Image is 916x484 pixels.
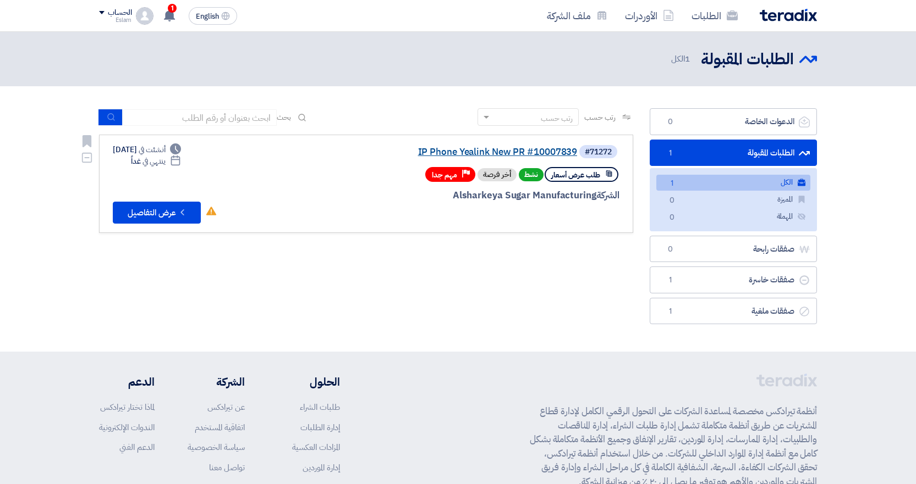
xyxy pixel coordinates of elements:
a: الدعوات الخاصة0 [650,108,817,135]
a: عن تيرادكس [207,401,245,413]
input: ابحث بعنوان أو رقم الطلب [123,109,277,126]
a: صفقات ملغية1 [650,298,817,325]
div: Alsharkeya Sugar Manufacturing [355,188,619,203]
div: الحساب [108,8,131,18]
span: 1 [663,148,677,159]
div: #71272 [585,148,612,156]
span: أنشئت في [139,144,165,155]
button: عرض التفاصيل [113,202,201,224]
span: الكل [671,53,692,65]
h2: الطلبات المقبولة [701,49,794,70]
a: تواصل معنا [209,461,245,474]
span: 1 [663,275,677,286]
div: Eslam [99,17,131,23]
a: الندوات الإلكترونية [99,421,155,433]
div: رتب حسب [541,113,573,124]
a: اتفاقية المستخدم [195,421,245,433]
img: Teradix logo [760,9,817,21]
span: 0 [665,212,678,224]
a: ملف الشركة [538,3,616,29]
a: IP Phone Yealink New PR #10007839 [357,147,577,157]
a: إدارة الطلبات [300,421,340,433]
a: الطلبات المقبولة1 [650,140,817,166]
span: 0 [665,195,678,207]
a: لماذا تختار تيرادكس [100,401,155,413]
span: طلب عرض أسعار [551,170,600,180]
a: المزادات العكسية [292,441,340,453]
li: الحلول [278,374,340,390]
a: المميزة [656,192,810,208]
a: صفقات خاسرة1 [650,266,817,293]
div: أخر فرصة [478,168,517,181]
span: ينتهي في [142,155,165,167]
div: [DATE] [113,144,181,155]
a: المهملة [656,209,810,225]
span: English [196,13,219,20]
span: 1 [685,53,690,65]
img: profile_test.png [136,7,153,25]
span: 1 [663,306,677,317]
a: الكل [656,175,810,191]
li: الشركة [188,374,245,390]
span: بحث [277,112,291,123]
a: الطلبات [683,3,747,29]
span: الشركة [596,188,620,202]
span: رتب حسب [584,112,616,123]
span: 0 [663,116,677,127]
a: الدعم الفني [119,441,155,453]
span: 1 [168,4,177,13]
button: English [189,7,237,25]
li: الدعم [99,374,155,390]
a: إدارة الموردين [303,461,340,474]
a: صفقات رابحة0 [650,236,817,263]
span: 1 [665,178,678,190]
a: طلبات الشراء [300,401,340,413]
span: 0 [663,244,677,255]
a: الأوردرات [616,3,683,29]
a: سياسة الخصوصية [188,441,245,453]
span: نشط [519,168,544,181]
span: مهم جدا [432,170,457,180]
div: غداً [131,155,181,167]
